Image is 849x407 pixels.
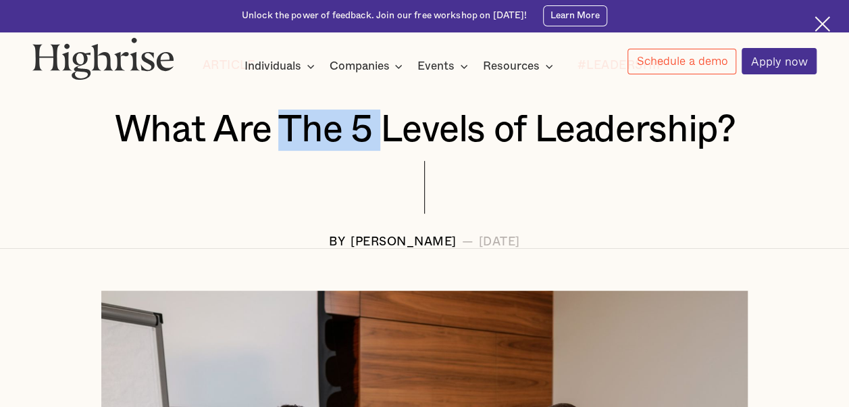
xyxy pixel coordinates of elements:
[66,110,784,151] h1: What Are The 5 Levels of Leadership?
[461,235,473,248] div: —
[417,58,472,74] div: Events
[742,48,817,74] a: Apply now
[329,58,389,74] div: Companies
[483,58,557,74] div: Resources
[479,235,520,248] div: [DATE]
[242,9,528,22] div: Unlock the power of feedback. Join our free workshop on [DATE]!
[543,5,607,26] a: Learn More
[245,58,319,74] div: Individuals
[627,49,737,74] a: Schedule a demo
[417,58,455,74] div: Events
[32,37,174,80] img: Highrise logo
[351,235,457,248] div: [PERSON_NAME]
[483,58,540,74] div: Resources
[815,16,830,32] img: Cross icon
[329,58,407,74] div: Companies
[329,235,345,248] div: BY
[245,58,301,74] div: Individuals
